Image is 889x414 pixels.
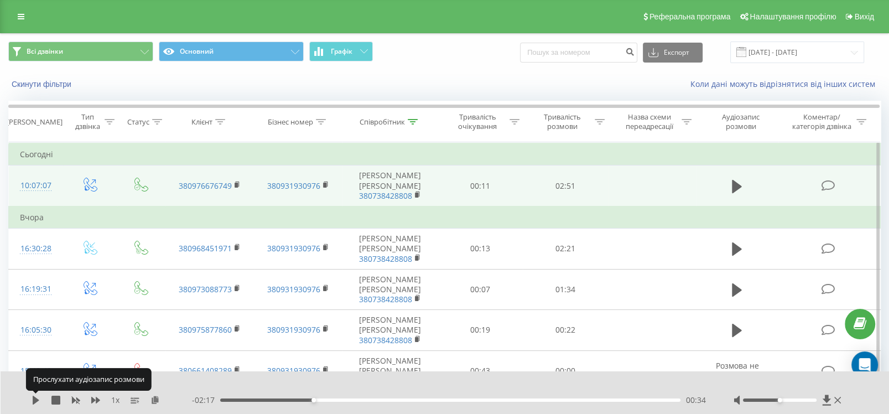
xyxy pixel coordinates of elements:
[523,269,608,310] td: 01:34
[690,79,881,89] a: Коли дані можуть відрізнятися вiд інших систем
[777,398,782,402] div: Accessibility label
[20,278,52,300] div: 16:19:31
[359,253,412,264] a: 380738428808
[159,42,304,61] button: Основний
[359,294,412,304] a: 380738428808
[438,269,523,310] td: 00:07
[789,112,854,131] div: Коментар/категорія дзвінка
[267,324,320,335] a: 380931930976
[20,175,52,196] div: 10:07:07
[331,48,352,55] span: Графік
[7,117,63,127] div: [PERSON_NAME]
[438,350,523,391] td: 00:43
[268,117,313,127] div: Бізнес номер
[179,365,232,376] a: 380661408289
[9,143,881,165] td: Сьогодні
[267,365,320,376] a: 380931930976
[643,43,703,63] button: Експорт
[342,310,438,351] td: [PERSON_NAME] [PERSON_NAME]
[851,351,878,378] div: Open Intercom Messenger
[20,360,52,382] div: 15:48:40
[342,350,438,391] td: [PERSON_NAME] [PERSON_NAME]
[359,335,412,345] a: 380738428808
[179,324,232,335] a: 380975877860
[533,112,592,131] div: Тривалість розмови
[27,47,63,56] span: Всі дзвінки
[342,229,438,270] td: [PERSON_NAME] [PERSON_NAME]
[179,180,232,191] a: 380976676749
[127,117,149,127] div: Статус
[192,395,220,406] span: - 02:17
[20,238,52,260] div: 16:30:28
[686,395,706,406] span: 00:34
[620,112,679,131] div: Назва схеми переадресації
[438,165,523,206] td: 00:11
[855,12,874,21] span: Вихід
[191,117,212,127] div: Клієнт
[8,42,153,61] button: Всі дзвінки
[448,112,507,131] div: Тривалість очікування
[311,398,316,402] div: Accessibility label
[111,395,119,406] span: 1 x
[715,360,758,381] span: Розмова не відбулась
[523,310,608,351] td: 00:22
[360,117,405,127] div: Співробітник
[342,165,438,206] td: [PERSON_NAME] [PERSON_NAME]
[342,269,438,310] td: [PERSON_NAME] [PERSON_NAME]
[73,112,102,131] div: Тип дзвінка
[8,79,77,89] button: Скинути фільтри
[267,284,320,294] a: 380931930976
[520,43,637,63] input: Пошук за номером
[438,229,523,270] td: 00:13
[706,112,776,131] div: Аудіозапис розмови
[649,12,731,21] span: Реферальна програма
[523,229,608,270] td: 02:21
[359,190,412,201] a: 380738428808
[20,319,52,341] div: 16:05:30
[523,350,608,391] td: 00:00
[9,206,881,229] td: Вчора
[309,42,373,61] button: Графік
[267,243,320,253] a: 380931930976
[179,284,232,294] a: 380973088773
[750,12,836,21] span: Налаштування профілю
[523,165,608,206] td: 02:51
[438,310,523,351] td: 00:19
[26,368,152,390] div: Прослухати аудіозапис розмови
[267,180,320,191] a: 380931930976
[179,243,232,253] a: 380968451971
